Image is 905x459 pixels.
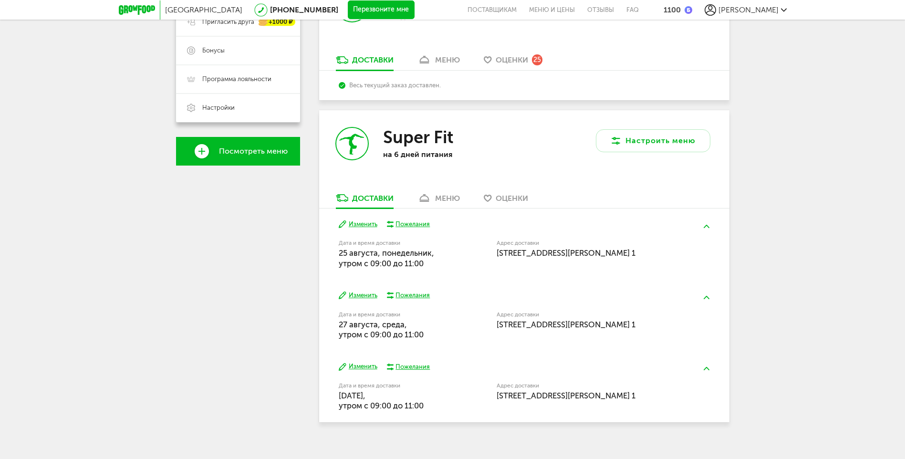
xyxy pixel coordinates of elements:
span: Оценки [496,55,528,64]
span: Настройки [202,104,235,112]
span: [GEOGRAPHIC_DATA] [165,5,242,14]
img: bonus_b.cdccf46.png [685,6,692,14]
a: [PHONE_NUMBER] [270,5,338,14]
div: 1100 [664,5,681,14]
a: Посмотреть меню [176,137,300,166]
span: Пригласить друга [202,18,254,26]
div: Пожелания [395,363,430,371]
span: [DATE], утром c 09:00 до 11:00 [339,391,424,410]
label: Дата и время доставки [339,383,448,388]
button: Изменить [339,362,377,371]
span: 27 августа, среда, утром c 09:00 до 11:00 [339,320,424,339]
div: Доставки [352,55,394,64]
button: Пожелания [387,363,430,371]
div: Весь текущий заказ доставлен. [339,82,709,89]
button: Настроить меню [596,129,710,152]
a: Оценки [479,193,533,208]
span: [PERSON_NAME] [718,5,779,14]
label: Адрес доставки [497,312,675,317]
div: меню [435,55,460,64]
button: Изменить [339,291,377,300]
div: 25 [532,54,542,65]
span: [STREET_ADDRESS][PERSON_NAME] 1 [497,320,635,329]
a: Настройки [176,94,300,122]
img: arrow-up-green.5eb5f82.svg [704,296,709,299]
div: Доставки [352,194,394,203]
div: меню [435,194,460,203]
span: Программа лояльности [202,75,271,83]
a: Бонусы [176,36,300,65]
p: на 6 дней питания [383,150,507,159]
button: Пожелания [387,291,430,300]
button: Изменить [339,220,377,229]
a: Оценки 25 [479,55,547,70]
h3: Super Fit [383,127,453,147]
div: Пожелания [395,291,430,300]
button: Пожелания [387,220,430,229]
label: Адрес доставки [497,240,675,246]
img: arrow-up-green.5eb5f82.svg [704,225,709,228]
a: меню [413,193,465,208]
a: Доставки [331,193,398,208]
span: 25 августа, понедельник, утром c 09:00 до 11:00 [339,248,434,268]
span: [STREET_ADDRESS][PERSON_NAME] 1 [497,248,635,258]
div: Пожелания [395,220,430,229]
a: Доставки [331,55,398,70]
div: +1000 ₽ [259,18,295,26]
span: Бонусы [202,46,225,55]
button: Перезвоните мне [348,0,415,20]
a: Программа лояльности [176,65,300,94]
label: Адрес доставки [497,383,675,388]
label: Дата и время доставки [339,240,448,246]
span: Посмотреть меню [219,147,288,156]
a: меню [413,55,465,70]
img: arrow-up-green.5eb5f82.svg [704,367,709,370]
a: Пригласить друга +1000 ₽ [176,8,300,36]
span: [STREET_ADDRESS][PERSON_NAME] 1 [497,391,635,400]
span: Оценки [496,194,528,203]
label: Дата и время доставки [339,312,448,317]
